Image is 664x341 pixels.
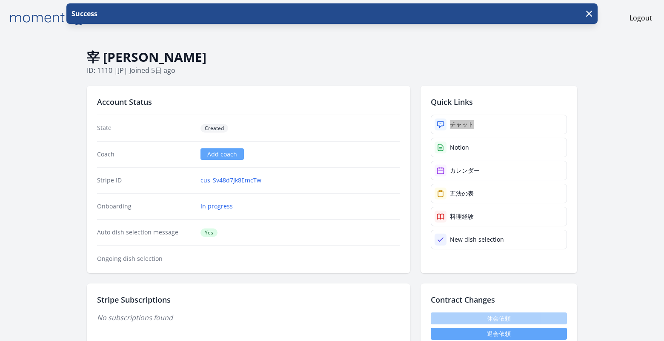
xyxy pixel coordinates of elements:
[450,212,474,221] div: 料理経験
[431,312,567,324] span: 休会依頼
[97,96,400,108] h2: Account Status
[97,254,194,263] dt: Ongoing dish selection
[200,148,244,160] a: Add coach
[431,294,567,306] h2: Contract Changes
[97,150,194,159] dt: Coach
[431,328,567,340] button: 退会依頼
[431,138,567,157] a: Notion
[431,161,567,180] a: カレンダー
[431,184,567,203] a: 五法の表
[431,115,567,134] a: チャット
[431,207,567,226] a: 料理経験
[431,96,567,108] h2: Quick Links
[87,65,577,75] p: ID: 1110 | | Joined 5日 ago
[200,176,261,185] a: cus_Sv48d7Jk8EmcTw
[450,143,469,152] div: Notion
[450,189,474,198] div: 五法の表
[97,176,194,185] dt: Stripe ID
[118,66,124,75] span: jp
[70,9,97,19] p: Success
[431,230,567,249] a: New dish selection
[97,294,400,306] h2: Stripe Subscriptions
[200,228,218,237] span: Yes
[200,202,233,211] a: In progress
[450,120,474,129] div: チャット
[97,202,194,211] dt: Onboarding
[97,312,400,323] p: No subscriptions found
[450,166,480,175] div: カレンダー
[97,124,194,133] dt: State
[450,235,504,244] div: New dish selection
[200,124,228,133] span: Created
[87,49,577,65] h1: 宰 [PERSON_NAME]
[97,228,194,237] dt: Auto dish selection message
